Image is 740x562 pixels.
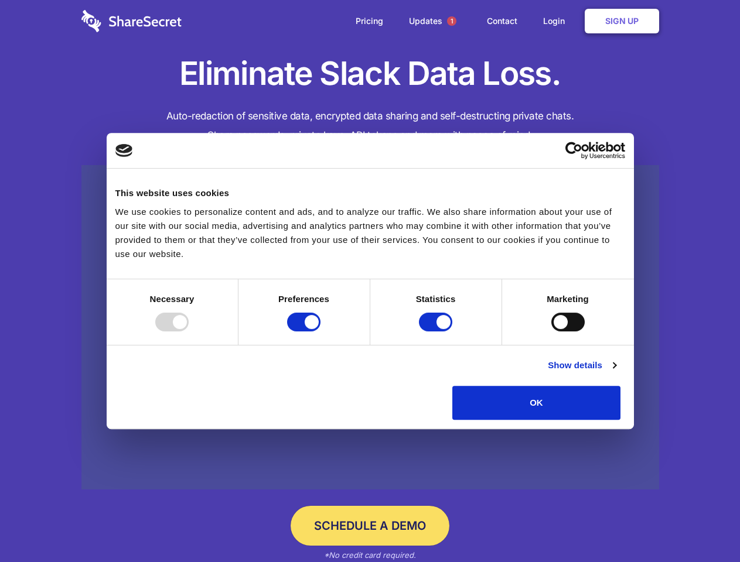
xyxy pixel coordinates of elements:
h4: Auto-redaction of sensitive data, encrypted data sharing and self-destructing private chats. Shar... [81,107,659,145]
strong: Statistics [416,294,456,304]
div: This website uses cookies [115,186,625,200]
span: 1 [447,16,456,26]
strong: Preferences [278,294,329,304]
img: logo [115,144,133,157]
a: Usercentrics Cookiebot - opens in a new window [523,142,625,159]
a: Sign Up [585,9,659,33]
div: We use cookies to personalize content and ads, and to analyze our traffic. We also share informat... [115,205,625,261]
a: Login [531,3,582,39]
h1: Eliminate Slack Data Loss. [81,53,659,95]
a: Show details [548,358,616,372]
button: OK [452,386,620,420]
a: Pricing [344,3,395,39]
a: Contact [475,3,529,39]
strong: Marketing [547,294,589,304]
a: Schedule a Demo [291,506,449,546]
em: *No credit card required. [324,550,416,560]
strong: Necessary [150,294,195,304]
a: Wistia video thumbnail [81,165,659,490]
img: logo-wordmark-white-trans-d4663122ce5f474addd5e946df7df03e33cb6a1c49d2221995e7729f52c070b2.svg [81,10,182,32]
